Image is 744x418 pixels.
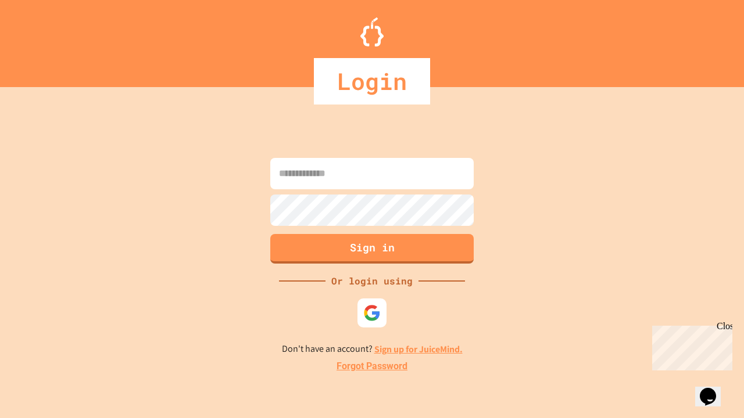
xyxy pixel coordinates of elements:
p: Don't have an account? [282,342,463,356]
div: Or login using [325,274,419,288]
button: Sign in [270,234,474,264]
a: Forgot Password [337,359,407,373]
img: google-icon.svg [363,304,381,322]
div: Login [314,58,430,105]
a: Sign up for JuiceMind. [374,343,463,355]
div: Chat with us now!Close [5,5,80,74]
iframe: chat widget [695,372,732,406]
iframe: chat widget [648,321,732,370]
img: Logo.svg [360,17,384,46]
